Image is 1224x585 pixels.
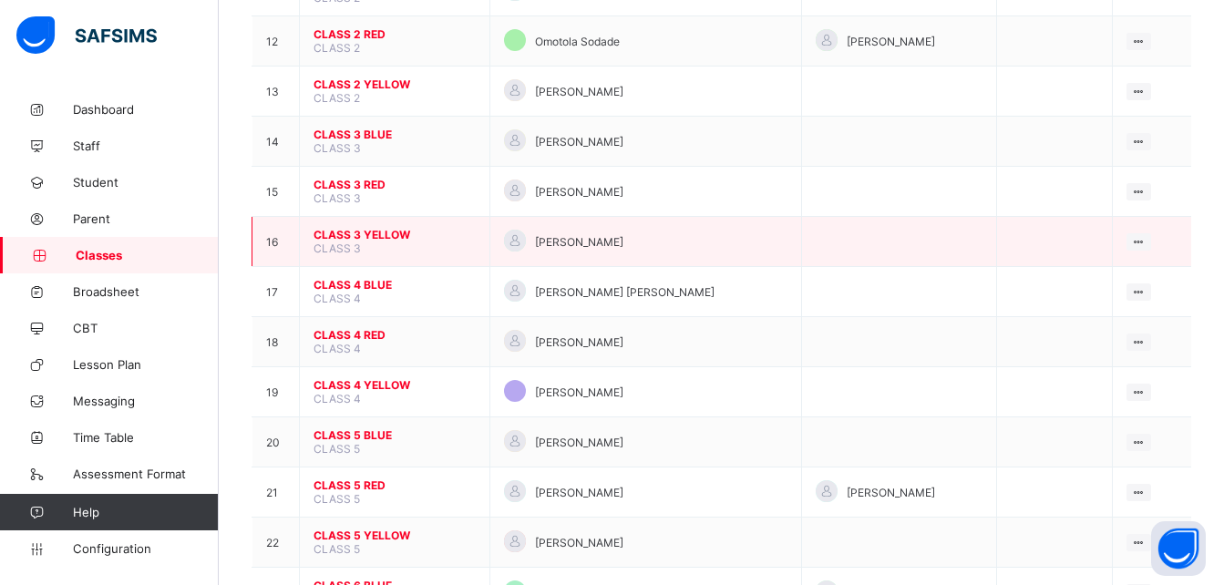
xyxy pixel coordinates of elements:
[73,321,219,335] span: CBT
[73,467,219,481] span: Assessment Format
[314,529,476,542] span: CLASS 5 YELLOW
[252,117,300,167] td: 14
[314,278,476,292] span: CLASS 4 BLUE
[847,35,935,48] span: [PERSON_NAME]
[73,541,218,556] span: Configuration
[314,228,476,241] span: CLASS 3 YELLOW
[314,141,361,155] span: CLASS 3
[535,536,623,549] span: [PERSON_NAME]
[314,128,476,141] span: CLASS 3 BLUE
[535,85,623,98] span: [PERSON_NAME]
[73,505,218,519] span: Help
[314,292,361,305] span: CLASS 4
[314,178,476,191] span: CLASS 3 RED
[76,248,219,262] span: Classes
[847,486,935,499] span: [PERSON_NAME]
[73,211,219,226] span: Parent
[252,518,300,568] td: 22
[535,35,620,48] span: Omotola Sodade
[252,16,300,67] td: 12
[73,394,219,408] span: Messaging
[252,467,300,518] td: 21
[252,67,300,117] td: 13
[535,486,623,499] span: [PERSON_NAME]
[16,16,157,55] img: safsims
[73,139,219,153] span: Staff
[535,135,623,149] span: [PERSON_NAME]
[314,41,360,55] span: CLASS 2
[252,167,300,217] td: 15
[73,357,219,372] span: Lesson Plan
[314,378,476,392] span: CLASS 4 YELLOW
[314,478,476,492] span: CLASS 5 RED
[314,27,476,41] span: CLASS 2 RED
[73,430,219,445] span: Time Table
[535,185,623,199] span: [PERSON_NAME]
[73,175,219,190] span: Student
[314,77,476,91] span: CLASS 2 YELLOW
[73,102,219,117] span: Dashboard
[314,191,361,205] span: CLASS 3
[73,284,219,299] span: Broadsheet
[314,342,361,355] span: CLASS 4
[252,267,300,317] td: 17
[252,217,300,267] td: 16
[314,328,476,342] span: CLASS 4 RED
[252,367,300,417] td: 19
[1151,521,1206,576] button: Open asap
[314,542,360,556] span: CLASS 5
[314,428,476,442] span: CLASS 5 BLUE
[314,492,360,506] span: CLASS 5
[535,385,623,399] span: [PERSON_NAME]
[535,285,715,299] span: [PERSON_NAME] [PERSON_NAME]
[535,335,623,349] span: [PERSON_NAME]
[314,442,360,456] span: CLASS 5
[535,436,623,449] span: [PERSON_NAME]
[535,235,623,249] span: [PERSON_NAME]
[314,392,361,405] span: CLASS 4
[252,317,300,367] td: 18
[252,417,300,467] td: 20
[314,91,360,105] span: CLASS 2
[314,241,361,255] span: CLASS 3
